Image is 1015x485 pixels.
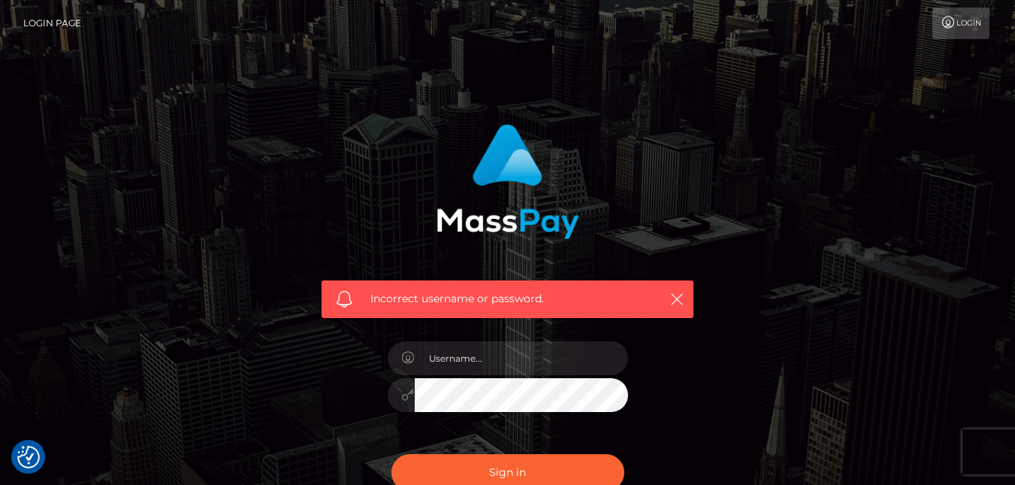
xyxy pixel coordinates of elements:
img: Revisit consent button [17,446,40,468]
input: Username... [415,341,628,375]
a: Login Page [23,8,81,39]
span: Incorrect username or password. [370,291,645,307]
img: MassPay Login [437,124,579,239]
a: Login [932,8,989,39]
button: Consent Preferences [17,446,40,468]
